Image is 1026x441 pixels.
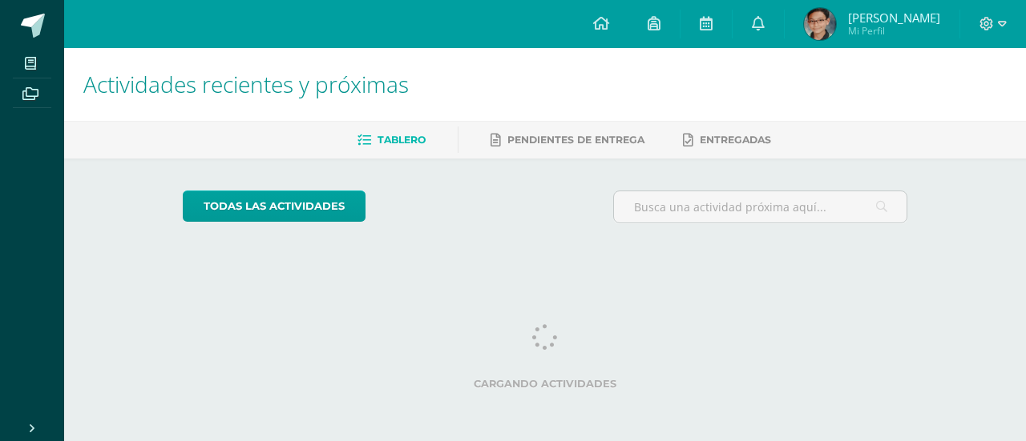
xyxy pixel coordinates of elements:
a: todas las Actividades [183,190,366,222]
span: [PERSON_NAME] [848,10,940,26]
img: 3bba886a9c75063d96c5e58f8e6632be.png [804,8,836,40]
span: Tablero [378,134,426,146]
span: Entregadas [700,134,771,146]
span: Pendientes de entrega [507,134,644,146]
a: Pendientes de entrega [491,127,644,153]
a: Entregadas [683,127,771,153]
input: Busca una actividad próxima aquí... [614,191,907,223]
span: Mi Perfil [848,24,940,38]
a: Tablero [357,127,426,153]
label: Cargando actividades [183,378,908,390]
span: Actividades recientes y próximas [83,69,409,99]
